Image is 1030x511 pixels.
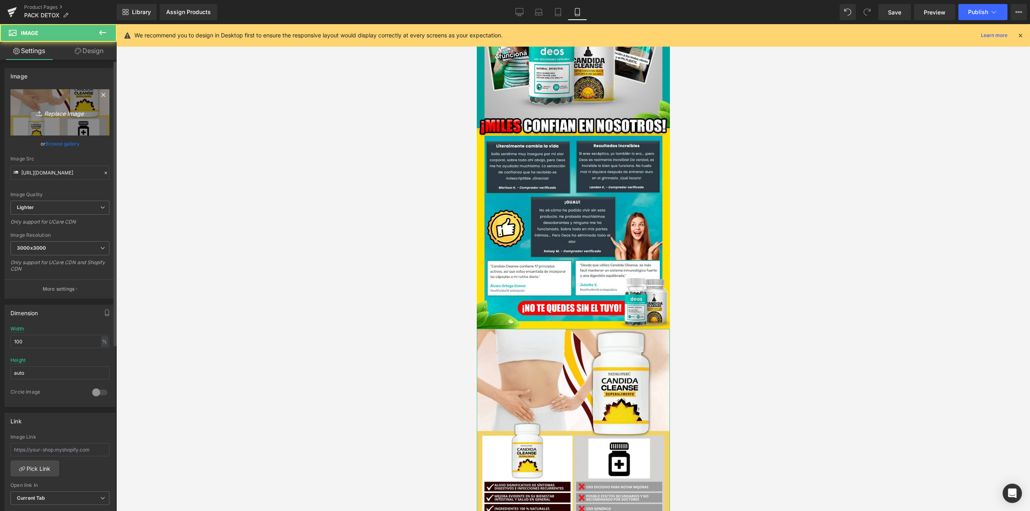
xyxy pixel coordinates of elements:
input: Link [10,166,109,180]
div: Image [10,68,27,80]
div: Only support for UCare CDN and Shopify CDN [10,259,109,277]
a: Tablet [548,4,568,20]
p: We recommend you to design in Desktop first to ensure the responsive layout would display correct... [134,31,503,40]
a: Mobile [568,4,587,20]
input: https://your-shop.myshopify.com [10,443,109,456]
span: Preview [924,8,946,16]
a: Pick Link [10,460,59,476]
button: More settings [5,279,115,298]
span: Library [132,8,151,16]
span: Save [888,8,901,16]
a: Preview [914,4,955,20]
div: Circle Image [10,389,84,397]
a: New Library [117,4,157,20]
span: Publish [968,9,988,15]
button: Undo [840,4,856,20]
div: Image Resolution [10,232,109,238]
a: Browse gallery [45,137,80,151]
div: Height [10,357,26,363]
div: Open Intercom Messenger [1003,484,1022,503]
div: Image Src [10,156,109,162]
button: Publish [958,4,1007,20]
div: Dimension [10,305,38,316]
div: % [101,336,108,347]
div: or [10,140,109,148]
a: Design [60,42,118,60]
b: Lighter [17,204,34,210]
i: Replace Image [28,107,92,117]
div: Width [10,326,24,332]
input: auto [10,366,109,380]
div: Assign Products [166,9,211,15]
a: Desktop [510,4,529,20]
p: More settings [43,285,75,293]
a: Product Pages [24,4,117,10]
div: Link [10,413,22,425]
button: More [1011,4,1027,20]
div: Open link In [10,482,109,488]
b: 3000x3000 [17,245,46,251]
div: Image Link [10,434,109,440]
a: Learn more [978,31,1011,40]
div: Only support for UCare CDN [10,219,109,230]
div: Image Quality [10,192,109,197]
span: PACK DETOX [24,12,60,18]
b: Current Tab [17,495,45,501]
input: auto [10,335,109,348]
span: Image [21,30,38,36]
a: Laptop [529,4,548,20]
button: Redo [859,4,875,20]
